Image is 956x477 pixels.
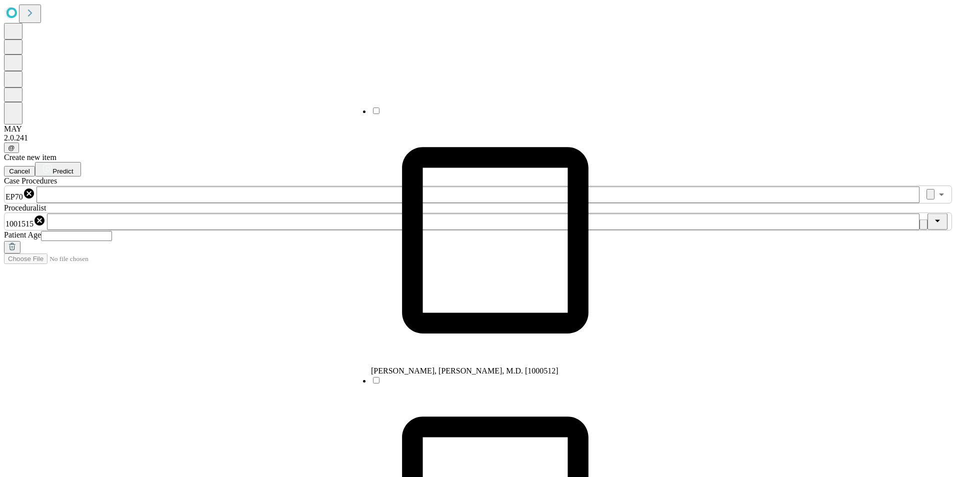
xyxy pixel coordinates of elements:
button: Close [927,213,947,230]
div: 2.0.241 [4,133,952,142]
span: @ [8,144,15,151]
span: Predict [52,167,73,175]
button: Clear [926,189,934,199]
button: Cancel [4,166,35,176]
span: 1001515 [5,219,33,228]
button: Open [934,187,948,201]
div: MAY [4,124,952,133]
span: Patient Age [4,230,41,239]
span: Scheduled Procedure [4,176,57,185]
span: [PERSON_NAME], [PERSON_NAME], M.D. [1000512] [371,366,558,375]
span: Proceduralist [4,203,46,212]
button: @ [4,142,19,153]
div: 1001515 [5,214,45,228]
button: Predict [35,162,81,176]
span: Create new item [4,153,56,161]
span: Cancel [9,167,30,175]
span: EP70 [5,192,23,201]
button: Clear [919,219,927,230]
div: EP70 [5,187,35,201]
